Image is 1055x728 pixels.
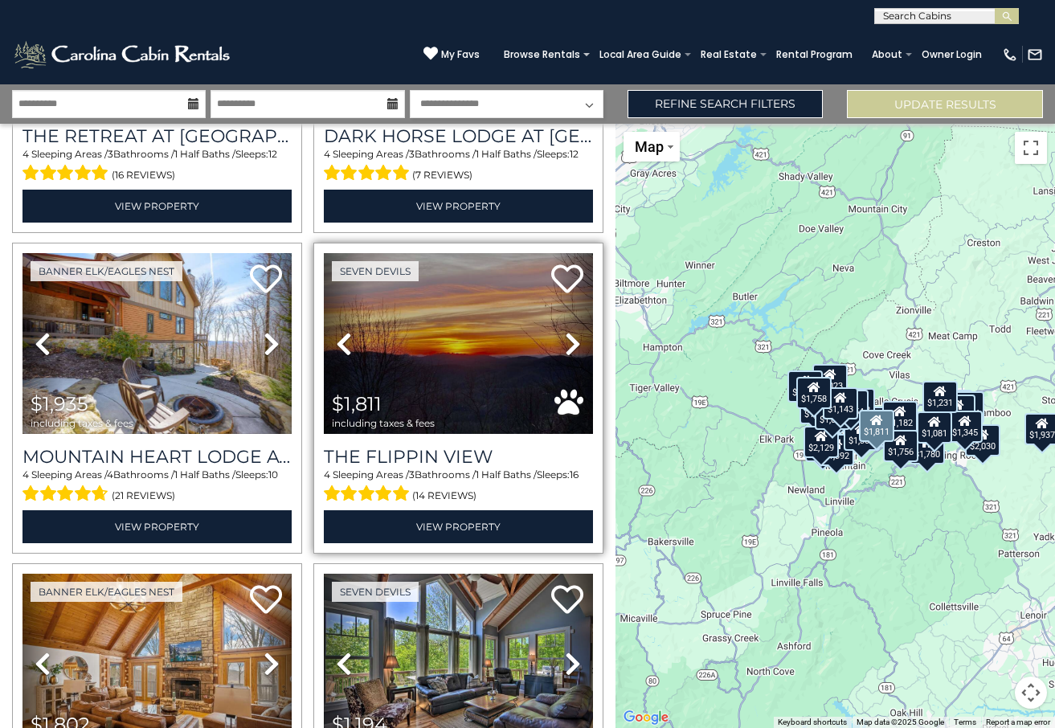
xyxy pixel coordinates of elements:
[496,43,588,66] a: Browse Rentals
[250,263,282,297] a: Add to favorites
[324,148,330,160] span: 4
[268,148,277,160] span: 12
[324,468,330,481] span: 4
[591,43,689,66] a: Local Area Guide
[250,583,282,618] a: Add to favorites
[628,90,824,118] a: Refine Search Filters
[22,468,292,506] div: Sleeping Areas / Bathrooms / Sleeps:
[324,253,593,433] img: thumbnail_164470808.jpeg
[268,468,278,481] span: 10
[551,583,583,618] a: Add to favorites
[570,468,579,481] span: 16
[860,410,895,442] div: $1,811
[22,147,292,186] div: Sleeping Areas / Bathrooms / Sleeps:
[797,377,832,409] div: $1,758
[22,253,292,433] img: thumbnail_163263019.jpeg
[31,261,182,281] a: Banner Elk/Eagles Nest
[883,430,918,462] div: $1,756
[31,582,182,602] a: Banner Elk/Eagles Nest
[624,132,680,162] button: Change map style
[823,387,858,419] div: $1,143
[778,717,847,728] button: Keyboard shortcuts
[412,485,476,506] span: (14 reviews)
[332,582,419,602] a: Seven Devils
[107,468,113,481] span: 4
[174,148,235,160] span: 1 Half Baths /
[112,485,175,506] span: (21 reviews)
[923,381,959,413] div: $1,231
[965,424,1000,456] div: $2,030
[948,411,983,443] div: $1,345
[918,411,953,444] div: $1,081
[22,148,29,160] span: 4
[476,148,537,160] span: 1 Half Baths /
[787,370,823,403] div: $2,523
[986,718,1050,726] a: Report a map error
[332,261,419,281] a: Seven Devils
[570,148,579,160] span: 12
[768,43,861,66] a: Rental Program
[31,392,88,415] span: $1,935
[112,165,175,186] span: (16 reviews)
[914,43,990,66] a: Owner Login
[22,446,292,468] h3: Mountain Heart Lodge at Eagles Nest
[813,364,848,396] div: $1,023
[551,263,583,297] a: Add to favorites
[950,391,985,423] div: $1,194
[864,43,910,66] a: About
[324,510,593,543] a: View Property
[324,147,593,186] div: Sleeping Areas / Bathrooms / Sleeps:
[324,125,593,147] a: Dark Horse Lodge at [GEOGRAPHIC_DATA]
[476,468,537,481] span: 1 Half Baths /
[108,148,113,160] span: 3
[883,401,918,433] div: $1,182
[324,125,593,147] h3: Dark Horse Lodge at Eagles Nest
[620,707,673,728] a: Open this area in Google Maps (opens a new window)
[22,468,29,481] span: 4
[635,138,664,155] span: Map
[1015,132,1047,164] button: Toggle fullscreen view
[22,125,292,147] h3: The Retreat at Mountain Meadows
[1002,47,1018,63] img: phone-regular-white.png
[954,718,976,726] a: Terms (opens in new tab)
[332,392,382,415] span: $1,811
[693,43,765,66] a: Real Estate
[22,510,292,543] a: View Property
[844,419,879,451] div: $1,301
[22,190,292,223] a: View Property
[910,432,945,464] div: $1,780
[441,47,480,62] span: My Favs
[804,426,839,458] div: $2,129
[324,468,593,506] div: Sleeping Areas / Bathrooms / Sleeps:
[620,707,673,728] img: Google
[324,190,593,223] a: View Property
[941,395,976,427] div: $1,209
[324,446,593,468] a: The Flippin View
[332,418,435,428] span: including taxes & fees
[31,418,133,428] span: including taxes & fees
[815,398,850,430] div: $1,042
[412,165,472,186] span: (7 reviews)
[1015,677,1047,709] button: Map camera controls
[1027,47,1043,63] img: mail-regular-white.png
[22,125,292,147] a: The Retreat at [GEOGRAPHIC_DATA][PERSON_NAME]
[847,90,1043,118] button: Update Results
[409,468,415,481] span: 3
[22,446,292,468] a: Mountain Heart Lodge at [GEOGRAPHIC_DATA]
[857,718,944,726] span: Map data ©2025 Google
[409,148,415,160] span: 3
[12,39,235,71] img: White-1-2.png
[174,468,235,481] span: 1 Half Baths /
[423,46,480,63] a: My Favs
